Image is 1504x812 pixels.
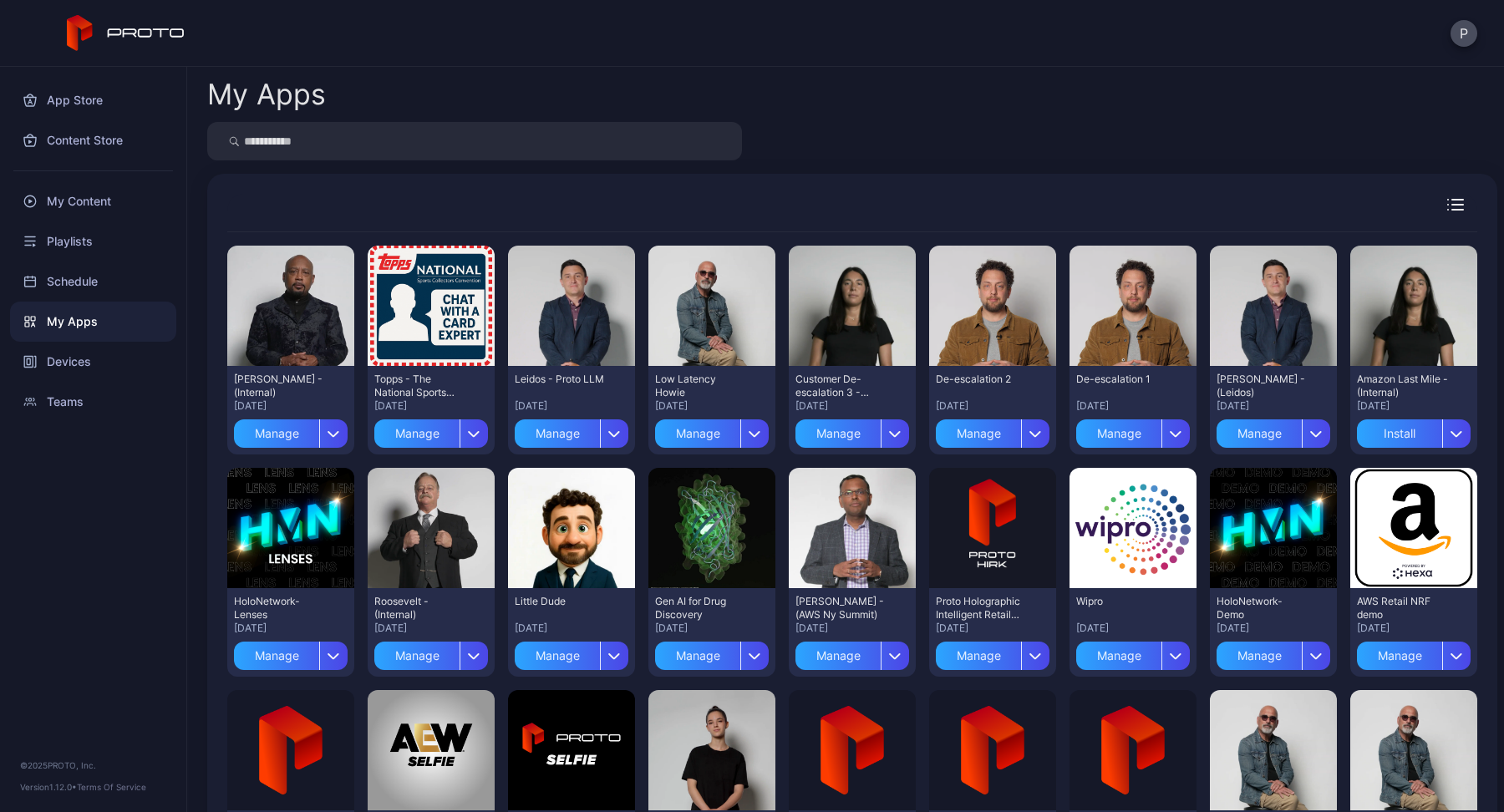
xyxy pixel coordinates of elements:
[10,382,176,422] a: Teams
[207,80,326,109] div: My Apps
[1357,642,1442,670] div: Manage
[10,221,176,261] a: Playlists
[1217,642,1302,670] div: Manage
[515,373,607,386] div: Leidos - Proto LLM
[1357,635,1471,670] button: Manage
[10,181,176,221] a: My Content
[795,413,909,448] button: Manage
[1076,622,1190,635] div: [DATE]
[1217,622,1330,635] div: [DATE]
[795,642,881,670] div: Manage
[374,635,488,670] button: Manage
[374,622,488,635] div: [DATE]
[1217,595,1308,622] div: HoloNetwork-Demo
[1217,413,1330,448] button: Manage
[936,642,1021,670] div: Manage
[374,413,488,448] button: Manage
[1357,595,1449,622] div: AWS Retail NRF demo
[655,373,747,399] div: Low Latency Howie
[10,342,176,382] a: Devices
[1217,419,1302,448] div: Manage
[234,642,319,670] div: Manage
[515,413,628,448] button: Manage
[1076,419,1161,448] div: Manage
[1217,635,1330,670] button: Manage
[936,635,1049,670] button: Manage
[515,642,600,670] div: Manage
[20,782,77,792] span: Version 1.12.0 •
[234,419,319,448] div: Manage
[655,595,747,622] div: Gen AI for Drug Discovery
[20,759,166,772] div: © 2025 PROTO, Inc.
[795,595,887,622] div: Swami - (AWS Ny Summit)
[795,399,909,413] div: [DATE]
[936,622,1049,635] div: [DATE]
[1076,399,1190,413] div: [DATE]
[10,302,176,342] a: My Apps
[234,622,348,635] div: [DATE]
[655,642,740,670] div: Manage
[515,635,628,670] button: Manage
[374,419,460,448] div: Manage
[1357,413,1471,448] button: Install
[936,419,1021,448] div: Manage
[515,399,628,413] div: [DATE]
[795,635,909,670] button: Manage
[795,419,881,448] div: Manage
[10,120,176,160] a: Content Store
[655,419,740,448] div: Manage
[234,373,326,399] div: Daymond John - (Internal)
[515,622,628,635] div: [DATE]
[1076,635,1190,670] button: Manage
[234,399,348,413] div: [DATE]
[10,80,176,120] a: App Store
[374,595,466,622] div: Roosevelt - (Internal)
[795,373,887,399] div: Customer De-escalation 3 - (Amazon Last Mile)
[515,419,600,448] div: Manage
[77,782,146,792] a: Terms Of Service
[1076,642,1161,670] div: Manage
[1451,20,1477,47] button: P
[1357,622,1471,635] div: [DATE]
[936,413,1049,448] button: Manage
[936,399,1049,413] div: [DATE]
[234,595,326,622] div: HoloNetwork-Lenses
[234,413,348,448] button: Manage
[1357,419,1442,448] div: Install
[1357,399,1471,413] div: [DATE]
[374,373,466,399] div: Topps - The National Sports Card Convention
[655,413,769,448] button: Manage
[374,642,460,670] div: Manage
[515,595,607,608] div: Little Dude
[936,373,1028,386] div: De-escalation 2
[655,635,769,670] button: Manage
[655,399,769,413] div: [DATE]
[1076,595,1168,608] div: Wipro
[1076,373,1168,386] div: De-escalation 1
[1217,373,1308,399] div: Eric M - (Leidos)
[1217,399,1330,413] div: [DATE]
[374,399,488,413] div: [DATE]
[655,622,769,635] div: [DATE]
[936,595,1028,622] div: Proto Holographic Intelligent Retail Kiosk (HIRK)
[10,261,176,302] a: Schedule
[1076,413,1190,448] button: Manage
[1357,373,1449,399] div: Amazon Last Mile - (Internal)
[795,622,909,635] div: [DATE]
[234,635,348,670] button: Manage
